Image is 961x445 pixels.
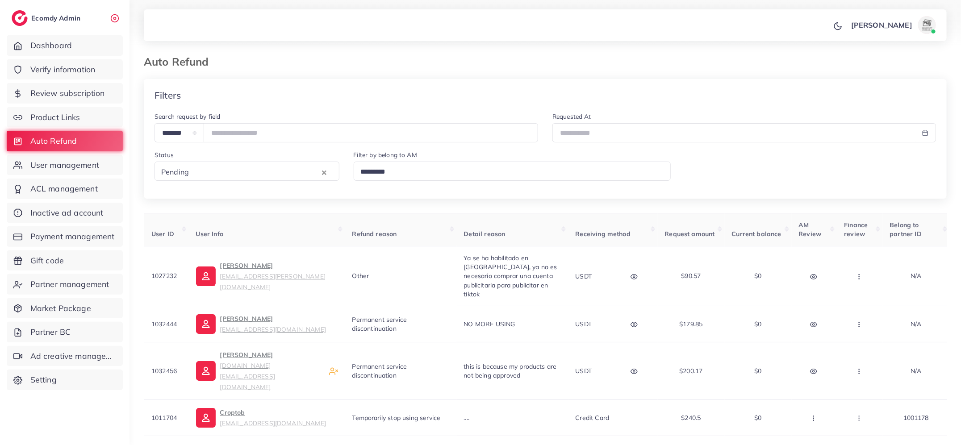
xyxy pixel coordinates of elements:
[30,112,80,123] span: Product Links
[911,367,921,375] span: N/A
[220,407,326,428] p: Croptob
[679,367,702,375] span: $200.17
[30,255,64,266] span: Gift code
[155,162,339,181] div: Search for option
[352,362,407,379] span: Permanent service discontinuation
[7,35,123,56] a: Dashboard
[918,16,936,34] img: avatar
[30,303,91,314] span: Market Package
[220,272,326,291] small: [EMAIL_ADDRESS][PERSON_NAME][DOMAIN_NAME]
[851,20,912,30] p: [PERSON_NAME]
[799,221,822,238] span: AM Review
[196,230,223,238] span: User Info
[196,266,216,286] img: ic-user-info.36bf1079.svg
[7,370,123,390] a: Setting
[754,367,761,375] span: $0
[220,349,322,392] p: [PERSON_NAME]
[144,55,216,68] h3: Auto Refund
[30,231,115,242] span: Payment management
[7,155,123,175] a: User management
[354,162,671,181] div: Search for option
[352,272,369,280] span: Other
[196,313,326,335] a: [PERSON_NAME][EMAIL_ADDRESS][DOMAIN_NAME]
[12,10,83,26] a: logoEcomdy Admin
[196,407,326,428] a: Croptob[EMAIL_ADDRESS][DOMAIN_NAME]
[7,107,123,128] a: Product Links
[220,362,275,391] small: [DOMAIN_NAME][EMAIL_ADDRESS][DOMAIN_NAME]
[155,150,174,159] label: Status
[30,64,96,75] span: Verify information
[890,221,922,238] span: Belong to partner ID
[151,272,177,280] span: 1027232
[30,159,99,171] span: User management
[155,90,181,101] h4: Filters
[159,166,191,179] span: Pending
[7,298,123,319] a: Market Package
[576,230,631,238] span: Receiving method
[155,112,221,121] label: Search request by field
[30,135,77,147] span: Auto Refund
[151,230,174,238] span: User ID
[30,40,72,51] span: Dashboard
[196,361,216,381] img: ic-user-info.36bf1079.svg
[7,179,123,199] a: ACL management
[354,150,418,159] label: Filter by belong to AM
[7,322,123,342] a: Partner BC
[30,183,98,195] span: ACL management
[576,366,592,376] p: USDT
[220,419,326,427] small: [EMAIL_ADDRESS][DOMAIN_NAME]
[7,346,123,366] a: Ad creative management
[7,203,123,223] a: Inactive ad account
[464,254,557,298] span: Ya se ha habilitado en [GEOGRAPHIC_DATA], ya no es necesario comprar una cuenta publicitaria para...
[665,230,715,238] span: Request amount
[196,349,322,392] a: [PERSON_NAME][DOMAIN_NAME][EMAIL_ADDRESS][DOMAIN_NAME]
[754,272,761,280] span: $0
[220,325,326,333] small: [EMAIL_ADDRESS][DOMAIN_NAME]
[464,320,515,328] span: NO MORE USING
[196,260,338,292] a: [PERSON_NAME][EMAIL_ADDRESS][PERSON_NAME][DOMAIN_NAME]
[31,14,83,22] h2: Ecomdy Admin
[754,414,761,422] span: $0
[464,230,506,238] span: Detail reason
[7,250,123,271] a: Gift code
[30,350,116,362] span: Ad creative management
[911,272,921,280] span: N/A
[681,272,701,280] span: $90.57
[30,87,105,99] span: Review subscription
[7,274,123,295] a: Partner management
[220,260,338,292] p: [PERSON_NAME]
[7,83,123,104] a: Review subscription
[732,230,781,238] span: Current balance
[846,16,940,34] a: [PERSON_NAME]avatar
[464,414,470,422] span: ....
[7,226,123,247] a: Payment management
[576,319,592,329] p: USDT
[844,221,868,238] span: Finance review
[352,414,441,422] span: Temporarily stop using service
[754,320,761,328] span: $0
[30,279,109,290] span: Partner management
[903,414,929,422] span: 1001178
[7,59,123,80] a: Verify information
[12,10,28,26] img: logo
[352,230,397,238] span: Refund reason
[30,326,71,338] span: Partner BC
[220,313,326,335] p: [PERSON_NAME]
[576,271,592,282] p: USDT
[352,316,407,333] span: Permanent service discontinuation
[151,320,177,328] span: 1032444
[192,165,319,179] input: Search for option
[196,314,216,334] img: ic-user-info.36bf1079.svg
[552,112,591,121] label: Requested At
[30,207,104,219] span: Inactive ad account
[196,408,216,428] img: ic-user-info.36bf1079.svg
[679,320,702,328] span: $179.85
[464,362,557,379] span: this is because my products are not being approved
[7,131,123,151] a: Auto Refund
[30,374,57,386] span: Setting
[576,412,610,423] p: Credit card
[911,320,921,328] span: N/A
[358,165,660,179] input: Search for option
[681,414,701,422] span: $240.5
[151,367,177,375] span: 1032456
